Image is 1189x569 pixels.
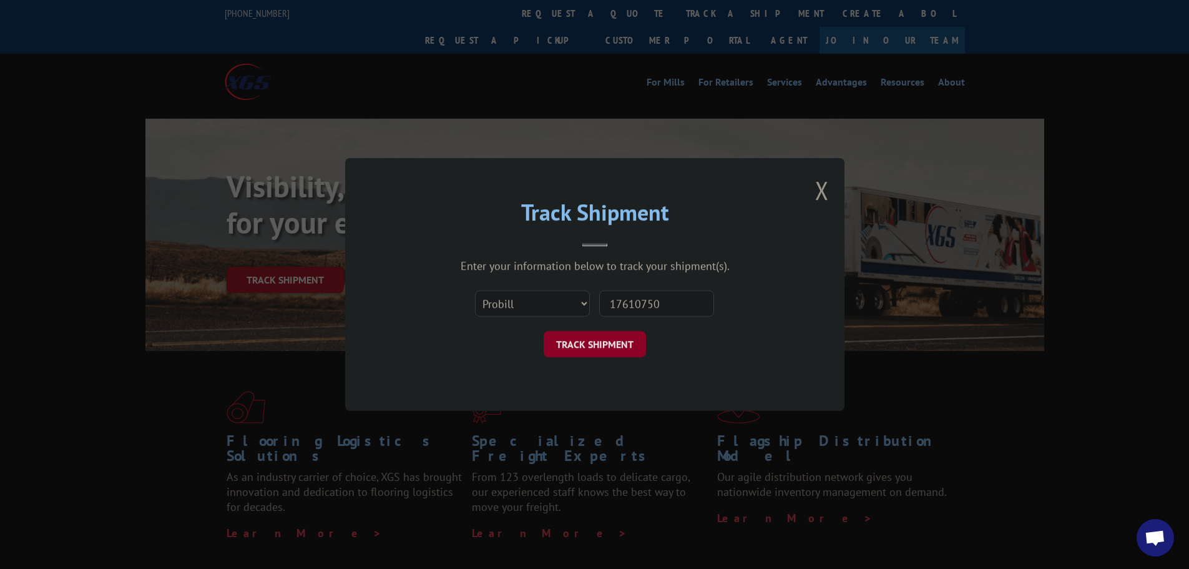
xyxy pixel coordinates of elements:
[1137,519,1174,557] div: Open chat
[408,259,782,273] div: Enter your information below to track your shipment(s).
[408,204,782,227] h2: Track Shipment
[544,331,646,357] button: TRACK SHIPMENT
[599,290,714,317] input: Number(s)
[815,174,829,207] button: Close modal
